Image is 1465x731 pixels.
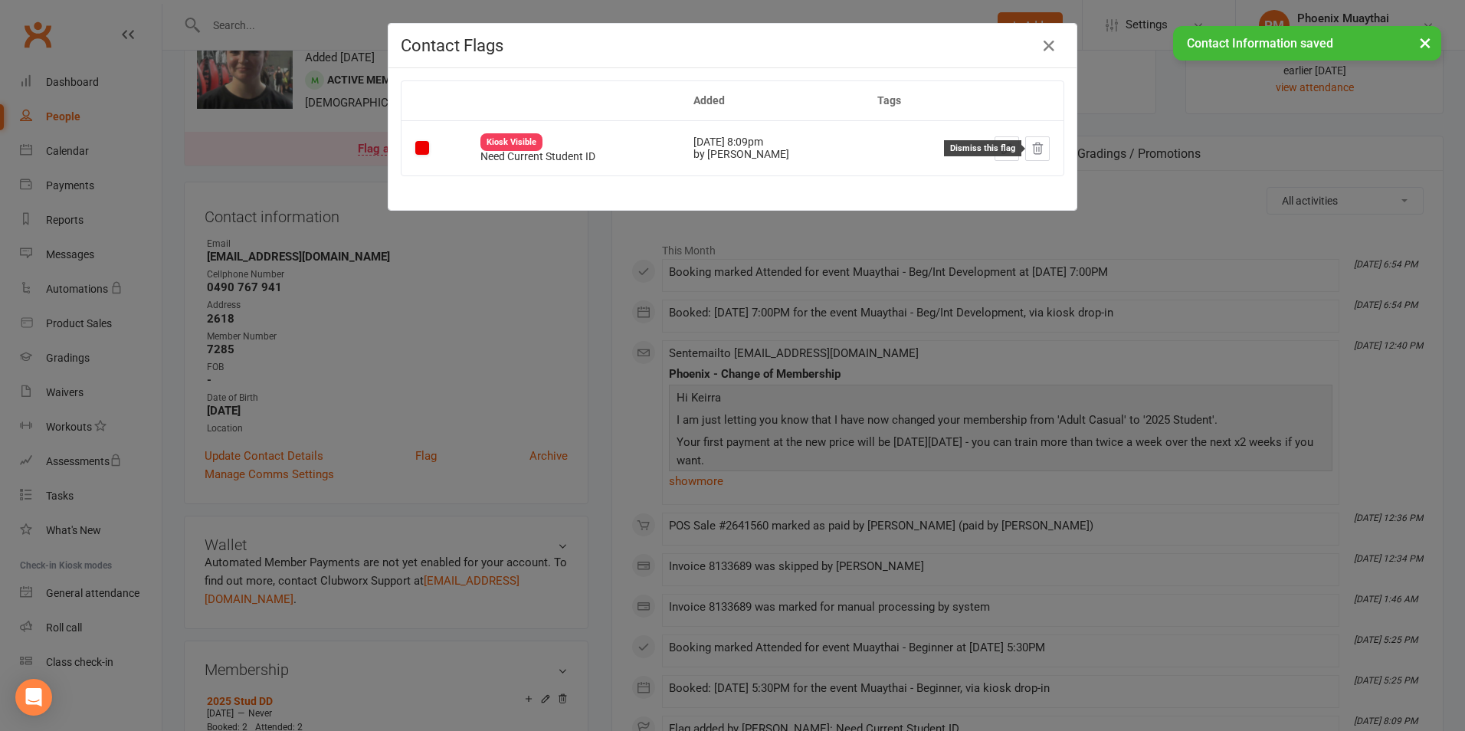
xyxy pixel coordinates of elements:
td: [DATE] 8:09pm by [PERSON_NAME] [680,120,864,175]
th: Added [680,81,864,120]
div: Contact Information saved [1173,26,1441,61]
div: Dismiss this flag [944,140,1021,156]
div: Open Intercom Messenger [15,679,52,716]
button: × [1411,26,1439,59]
th: Tags [864,81,940,120]
button: Dismiss this flag [1025,136,1050,161]
div: Need Current Student ID [480,151,666,162]
div: Kiosk Visible [480,133,542,151]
